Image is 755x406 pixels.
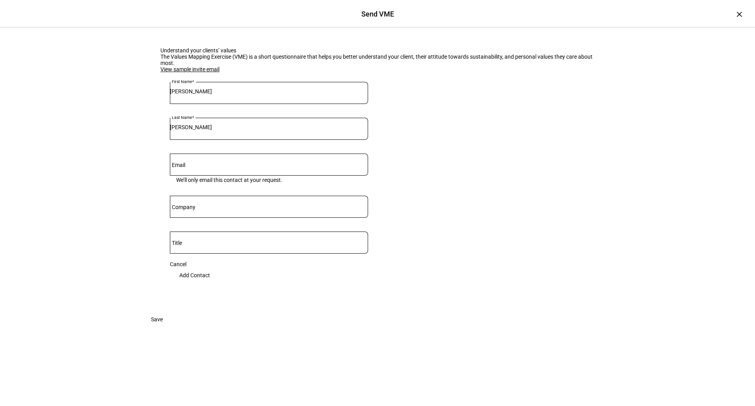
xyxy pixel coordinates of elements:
button: Add Contact [170,267,219,283]
mat-label: Company [172,204,195,210]
a: View sample invite email [160,66,219,72]
button: Save [142,311,172,327]
span: Save [151,311,163,327]
mat-label: Email [172,162,185,168]
mat-hint: We’ll only email this contact at your request. [176,176,282,183]
mat-label: Last Name [172,115,192,120]
div: Cancel [170,261,368,267]
mat-label: First Name [172,79,192,84]
div: × [733,8,746,20]
mat-label: Title [172,240,182,246]
div: Understand your clients’ values [160,47,595,54]
div: The Values Mapping Exercise (VME) is a short questionnaire that helps you better understand your ... [160,54,595,66]
span: Add Contact [179,267,210,283]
